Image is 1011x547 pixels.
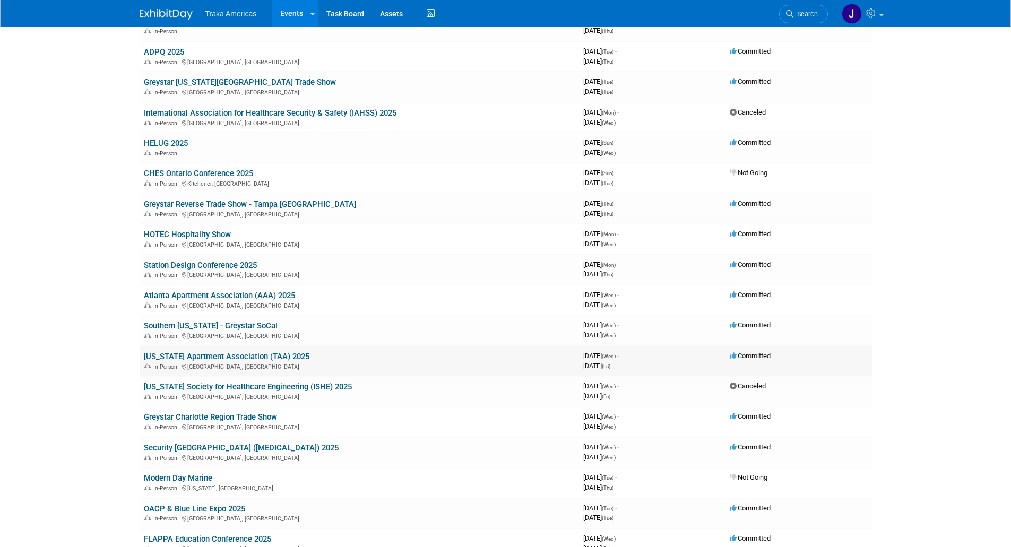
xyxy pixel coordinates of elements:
[602,211,613,217] span: (Thu)
[602,140,613,146] span: (Sun)
[730,534,771,542] span: Committed
[730,473,767,481] span: Not Going
[730,77,771,85] span: Committed
[730,261,771,268] span: Committed
[144,241,151,247] img: In-Person Event
[144,230,231,239] a: HOTEC Hospitality Show
[602,241,616,247] span: (Wed)
[602,475,613,481] span: (Tue)
[144,504,245,514] a: OACP & Blue Line Expo 2025
[583,88,613,95] span: [DATE]
[144,321,278,331] a: Southern [US_STATE] - Greystar SoCal
[144,199,356,209] a: Greystar Reverse Trade Show - Tampa [GEOGRAPHIC_DATA]
[140,9,193,20] img: ExhibitDay
[602,515,613,521] span: (Tue)
[617,412,619,420] span: -
[730,382,766,390] span: Canceled
[144,179,575,187] div: Kitchener, [GEOGRAPHIC_DATA]
[730,352,771,360] span: Committed
[602,302,616,308] span: (Wed)
[144,394,151,399] img: In-Person Event
[144,138,188,148] a: HELUG 2025
[583,210,613,218] span: [DATE]
[205,10,257,18] span: Traka Americas
[602,89,613,95] span: (Tue)
[583,179,613,187] span: [DATE]
[144,534,271,544] a: FLAPPA Education Conference 2025
[144,270,575,279] div: [GEOGRAPHIC_DATA], [GEOGRAPHIC_DATA]
[153,485,180,492] span: In-Person
[583,534,619,542] span: [DATE]
[144,118,575,127] div: [GEOGRAPHIC_DATA], [GEOGRAPHIC_DATA]
[144,150,151,155] img: In-Person Event
[144,180,151,186] img: In-Person Event
[153,272,180,279] span: In-Person
[615,199,617,207] span: -
[617,291,619,299] span: -
[602,49,613,55] span: (Tue)
[602,150,616,156] span: (Wed)
[144,363,151,369] img: In-Person Event
[153,150,180,157] span: In-Person
[144,272,151,277] img: In-Person Event
[602,180,613,186] span: (Tue)
[730,443,771,451] span: Committed
[602,323,616,328] span: (Wed)
[153,28,180,35] span: In-Person
[144,108,396,118] a: International Association for Healthcare Security & Safety (IAHSS) 2025
[602,536,616,542] span: (Wed)
[144,424,151,429] img: In-Person Event
[144,331,575,340] div: [GEOGRAPHIC_DATA], [GEOGRAPHIC_DATA]
[602,79,613,85] span: (Tue)
[144,514,575,522] div: [GEOGRAPHIC_DATA], [GEOGRAPHIC_DATA]
[144,392,575,401] div: [GEOGRAPHIC_DATA], [GEOGRAPHIC_DATA]
[583,118,616,126] span: [DATE]
[583,392,610,400] span: [DATE]
[144,291,295,300] a: Atlanta Apartment Association (AAA) 2025
[615,77,617,85] span: -
[144,120,151,125] img: In-Person Event
[615,473,617,481] span: -
[153,211,180,218] span: In-Person
[730,504,771,512] span: Committed
[583,149,616,157] span: [DATE]
[144,77,336,87] a: Greystar [US_STATE][GEOGRAPHIC_DATA] Trade Show
[842,4,862,24] img: Jamie Saenz
[583,321,619,329] span: [DATE]
[144,28,151,33] img: In-Person Event
[602,59,613,65] span: (Thu)
[583,362,610,370] span: [DATE]
[153,180,180,187] span: In-Person
[144,483,575,492] div: [US_STATE], [GEOGRAPHIC_DATA]
[583,240,616,248] span: [DATE]
[583,412,619,420] span: [DATE]
[730,321,771,329] span: Committed
[144,89,151,94] img: In-Person Event
[153,363,180,370] span: In-Person
[615,47,617,55] span: -
[617,108,619,116] span: -
[144,211,151,216] img: In-Person Event
[144,443,339,453] a: Security [GEOGRAPHIC_DATA] ([MEDICAL_DATA]) 2025
[153,302,180,309] span: In-Person
[602,170,613,176] span: (Sun)
[144,333,151,338] img: In-Person Event
[583,108,619,116] span: [DATE]
[144,302,151,308] img: In-Person Event
[583,331,616,339] span: [DATE]
[144,453,575,462] div: [GEOGRAPHIC_DATA], [GEOGRAPHIC_DATA]
[602,231,616,237] span: (Mon)
[730,230,771,238] span: Committed
[602,272,613,277] span: (Thu)
[602,455,616,461] span: (Wed)
[583,138,617,146] span: [DATE]
[144,59,151,64] img: In-Person Event
[583,473,617,481] span: [DATE]
[602,414,616,420] span: (Wed)
[144,422,575,431] div: [GEOGRAPHIC_DATA], [GEOGRAPHIC_DATA]
[615,169,617,177] span: -
[583,483,613,491] span: [DATE]
[602,363,610,369] span: (Fri)
[144,57,575,66] div: [GEOGRAPHIC_DATA], [GEOGRAPHIC_DATA]
[583,301,616,309] span: [DATE]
